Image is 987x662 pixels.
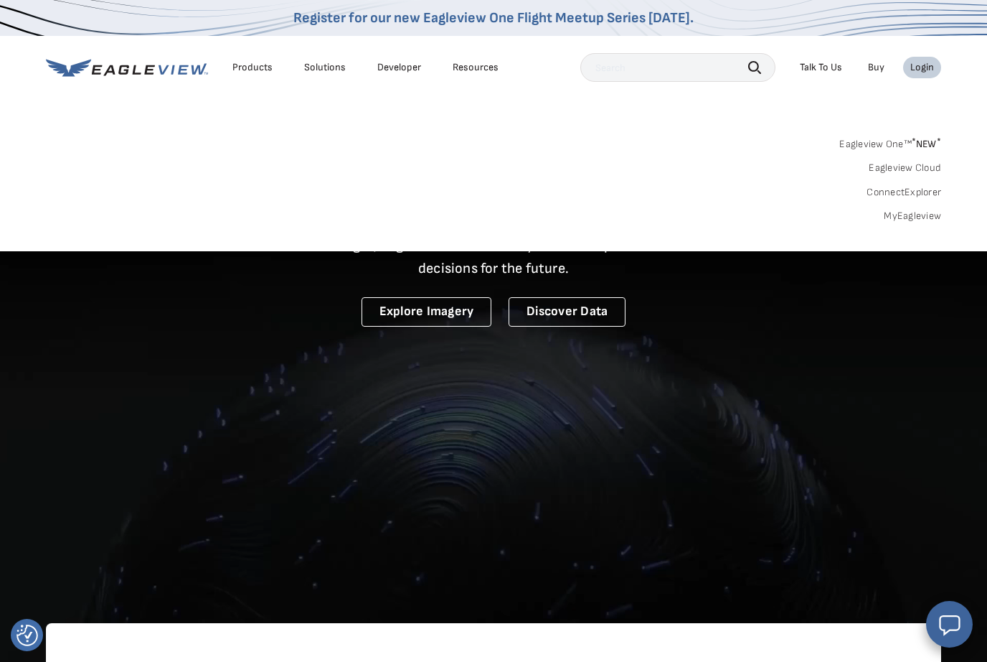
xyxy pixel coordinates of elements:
a: Discover Data [509,297,625,327]
div: Solutions [304,61,346,74]
a: ConnectExplorer [866,186,941,199]
a: Developer [377,61,421,74]
span: NEW [912,138,941,150]
a: Eagleview Cloud [869,162,941,174]
button: Open chat window [926,601,973,648]
a: MyEagleview [884,210,941,223]
a: Explore Imagery [362,297,492,327]
img: Revisit consent button [16,625,38,646]
a: Buy [868,61,884,74]
a: Register for our new Eagleview One Flight Meetup Series [DATE]. [293,9,694,27]
div: Login [910,61,934,74]
a: Eagleview One™*NEW* [839,134,941,150]
button: Consent Preferences [16,625,38,646]
div: Talk To Us [800,61,842,74]
div: Products [232,61,273,74]
input: Search [580,53,775,82]
div: Resources [453,61,499,74]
